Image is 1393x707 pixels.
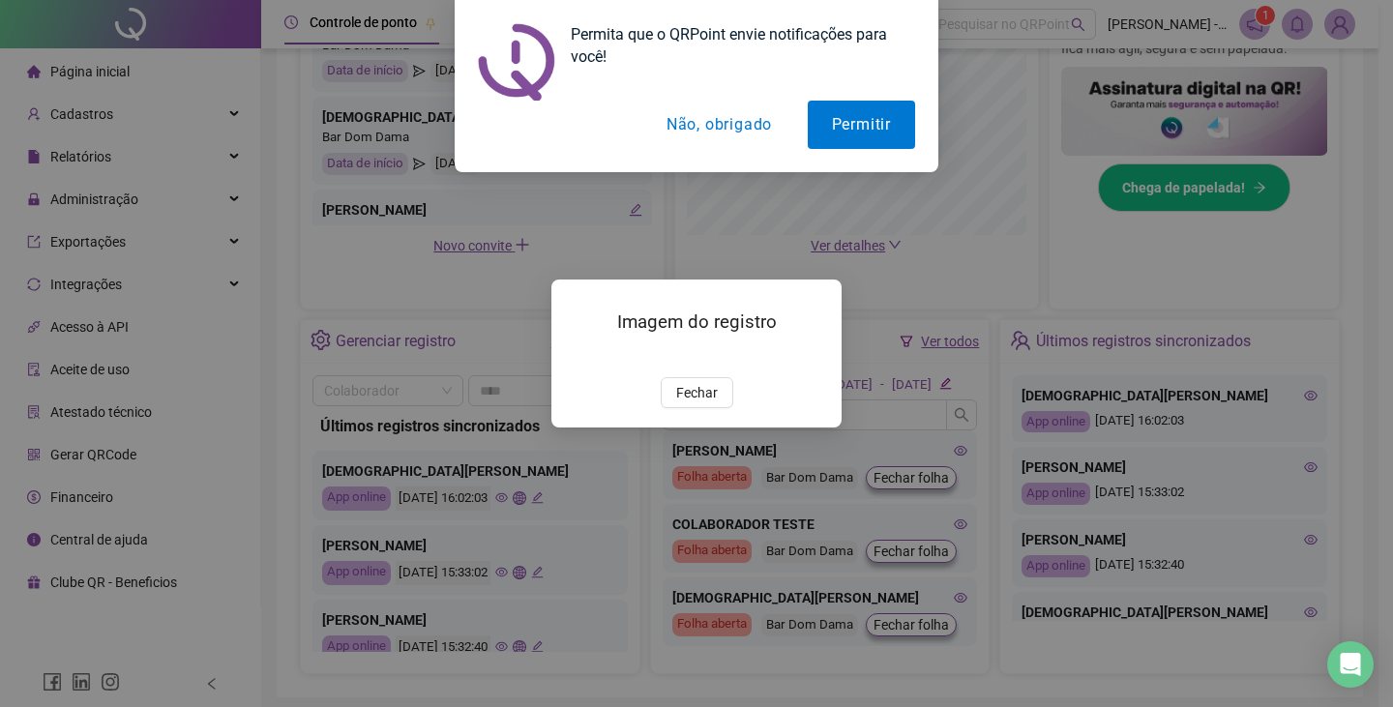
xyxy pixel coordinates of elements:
h3: Imagem do registro [575,309,818,336]
button: Não, obrigado [642,101,796,149]
button: Permitir [808,101,915,149]
span: Fechar [676,382,718,403]
img: notification icon [478,23,555,101]
button: Fechar [661,377,733,408]
div: Permita que o QRPoint envie notificações para você! [555,23,915,68]
div: Open Intercom Messenger [1327,641,1374,688]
